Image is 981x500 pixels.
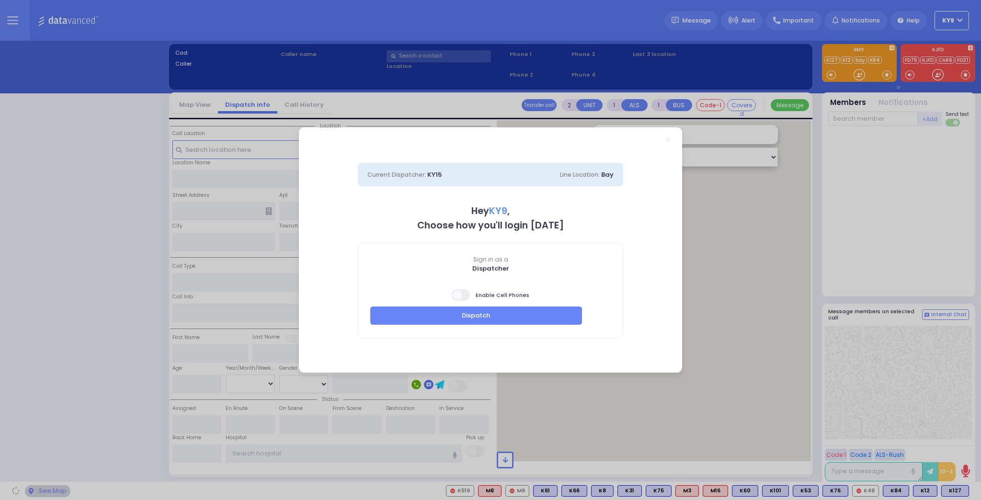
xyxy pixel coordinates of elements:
b: Dispatcher [472,264,509,273]
span: Enable Cell Phones [452,288,529,302]
button: Dispatch [370,307,582,325]
a: Close [666,137,671,142]
span: Bay [601,170,614,179]
b: Hey , [471,205,510,217]
span: KY15 [427,170,442,179]
span: Line Location: [560,170,600,179]
span: Current Dispatcher: [367,170,426,179]
b: Choose how you'll login [DATE] [417,219,564,232]
span: KY9 [489,205,507,217]
span: Sign in as a [358,255,623,264]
